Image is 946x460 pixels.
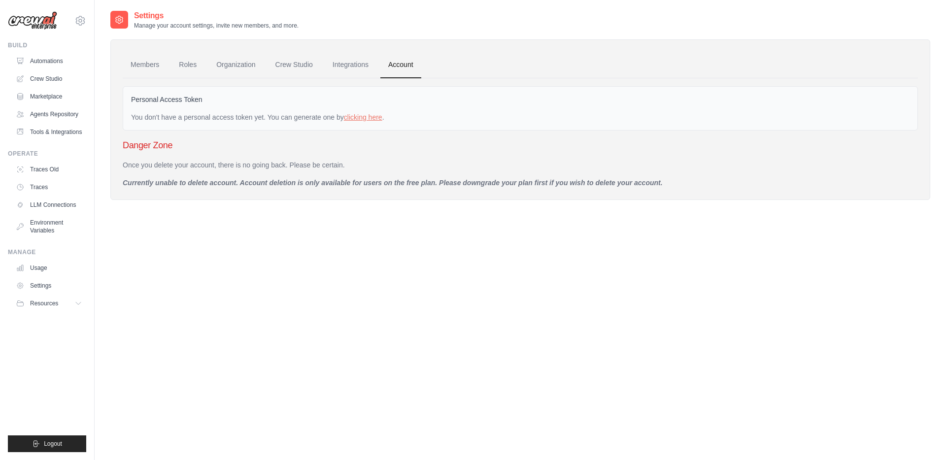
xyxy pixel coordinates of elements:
[171,52,204,78] a: Roles
[12,71,86,87] a: Crew Studio
[131,112,910,122] div: You don't have a personal access token yet. You can generate one by .
[380,52,421,78] a: Account
[12,124,86,140] a: Tools & Integrations
[134,10,299,22] h2: Settings
[44,440,62,448] span: Logout
[344,113,382,121] a: clicking here
[12,215,86,238] a: Environment Variables
[12,89,86,104] a: Marketplace
[8,150,86,158] div: Operate
[12,53,86,69] a: Automations
[134,22,299,30] p: Manage your account settings, invite new members, and more.
[131,95,203,104] label: Personal Access Token
[8,11,57,30] img: Logo
[325,52,376,78] a: Integrations
[268,52,321,78] a: Crew Studio
[12,260,86,276] a: Usage
[12,296,86,311] button: Resources
[12,162,86,177] a: Traces Old
[208,52,263,78] a: Organization
[12,197,86,213] a: LLM Connections
[123,52,167,78] a: Members
[12,278,86,294] a: Settings
[30,299,58,307] span: Resources
[123,138,918,152] h3: Danger Zone
[12,106,86,122] a: Agents Repository
[123,178,918,188] p: Currently unable to delete account. Account deletion is only available for users on the free plan...
[8,248,86,256] div: Manage
[123,160,918,170] p: Once you delete your account, there is no going back. Please be certain.
[12,179,86,195] a: Traces
[8,41,86,49] div: Build
[8,435,86,452] button: Logout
